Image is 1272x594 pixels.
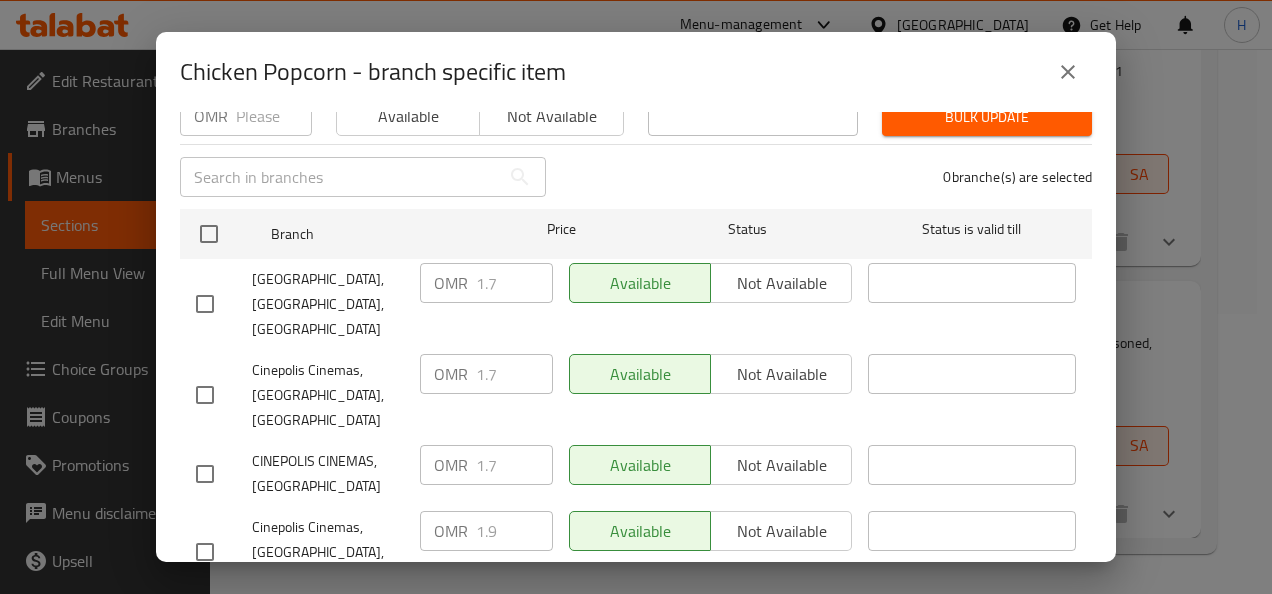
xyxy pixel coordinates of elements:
[345,102,472,131] span: Available
[180,157,500,197] input: Search in branches
[488,102,615,131] span: Not available
[434,271,468,295] p: OMR
[1044,48,1092,96] button: close
[194,104,228,128] p: OMR
[271,222,479,247] span: Branch
[336,96,480,136] button: Available
[434,362,468,386] p: OMR
[252,358,404,433] span: Cinepolis Cinemas, [GEOGRAPHIC_DATA], [GEOGRAPHIC_DATA]
[252,449,404,499] span: CINEPOLIS CINEMAS, [GEOGRAPHIC_DATA]
[898,105,1076,130] span: Bulk update
[943,167,1092,187] p: 0 branche(s) are selected
[476,445,553,485] input: Please enter price
[868,217,1076,242] span: Status is valid till
[476,511,553,551] input: Please enter price
[434,519,468,543] p: OMR
[476,354,553,394] input: Please enter price
[252,267,404,342] span: [GEOGRAPHIC_DATA], [GEOGRAPHIC_DATA], [GEOGRAPHIC_DATA]
[644,217,852,242] span: Status
[434,453,468,477] p: OMR
[252,515,404,590] span: Cinepolis Cinemas, [GEOGRAPHIC_DATA], [GEOGRAPHIC_DATA]
[180,56,566,88] h2: Chicken Popcorn - branch specific item
[236,96,312,136] input: Please enter price
[476,263,553,303] input: Please enter price
[495,217,628,242] span: Price
[479,96,623,136] button: Not available
[882,99,1092,136] button: Bulk update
